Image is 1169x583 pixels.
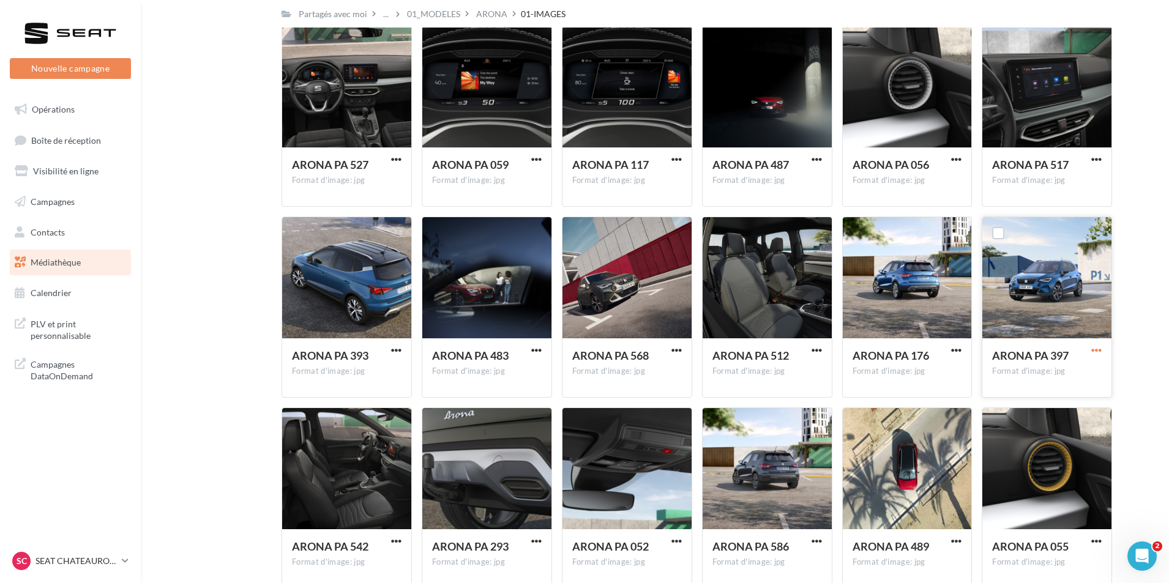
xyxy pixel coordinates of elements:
a: Visibilité en ligne [7,158,133,184]
span: 2 [1152,541,1162,551]
div: Partagés avec moi [299,8,367,20]
div: Format d'image: jpg [572,175,682,186]
span: Campagnes [31,196,75,207]
a: Boîte de réception [7,127,133,154]
span: ARONA PA 542 [292,540,368,553]
div: ... [381,6,391,23]
div: Format d'image: jpg [712,175,822,186]
span: ARONA PA 397 [992,349,1069,362]
div: Format d'image: jpg [712,366,822,377]
div: Format d'image: jpg [572,366,682,377]
span: Opérations [32,104,75,114]
div: 01-IMAGES [521,8,566,20]
span: Médiathèque [31,257,81,267]
span: ARONA PA 052 [572,540,649,553]
span: PLV et print personnalisable [31,316,126,342]
div: Format d'image: jpg [712,557,822,568]
div: Format d'image: jpg [432,557,542,568]
div: Format d'image: jpg [992,557,1102,568]
span: ARONA PA 117 [572,158,649,171]
span: ARONA PA 293 [432,540,509,553]
div: ARONA [476,8,507,20]
a: Contacts [7,220,133,245]
div: Format d'image: jpg [292,175,401,186]
span: Visibilité en ligne [33,166,99,176]
span: Boîte de réception [31,135,101,145]
div: Format d'image: jpg [432,366,542,377]
a: Calendrier [7,280,133,306]
p: SEAT CHATEAUROUX [35,555,117,567]
a: Médiathèque [7,250,133,275]
div: Format d'image: jpg [853,557,962,568]
div: Format d'image: jpg [292,557,401,568]
span: ARONA PA 176 [853,349,929,362]
div: Format d'image: jpg [992,175,1102,186]
span: ARONA PA 527 [292,158,368,171]
span: ARONA PA 487 [712,158,789,171]
a: Opérations [7,97,133,122]
span: ARONA PA 393 [292,349,368,362]
span: ARONA PA 056 [853,158,929,171]
a: SC SEAT CHATEAUROUX [10,549,131,573]
a: PLV et print personnalisable [7,311,133,347]
span: ARONA PA 568 [572,349,649,362]
span: Campagnes DataOnDemand [31,356,126,382]
span: Contacts [31,226,65,237]
span: ARONA PA 489 [853,540,929,553]
div: 01_MODELES [407,8,460,20]
span: Calendrier [31,288,72,298]
span: ARONA PA 059 [432,158,509,171]
span: ARONA PA 586 [712,540,789,553]
span: ARONA PA 483 [432,349,509,362]
span: ARONA PA 517 [992,158,1069,171]
span: ARONA PA 512 [712,349,789,362]
span: SC [17,555,27,567]
div: Format d'image: jpg [853,175,962,186]
div: Format d'image: jpg [432,175,542,186]
div: Format d'image: jpg [992,366,1102,377]
div: Format d'image: jpg [292,366,401,377]
div: Format d'image: jpg [572,557,682,568]
div: Format d'image: jpg [853,366,962,377]
a: Campagnes [7,189,133,215]
span: ARONA PA 055 [992,540,1069,553]
a: Campagnes DataOnDemand [7,351,133,387]
button: Nouvelle campagne [10,58,131,79]
iframe: Intercom live chat [1127,541,1157,571]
